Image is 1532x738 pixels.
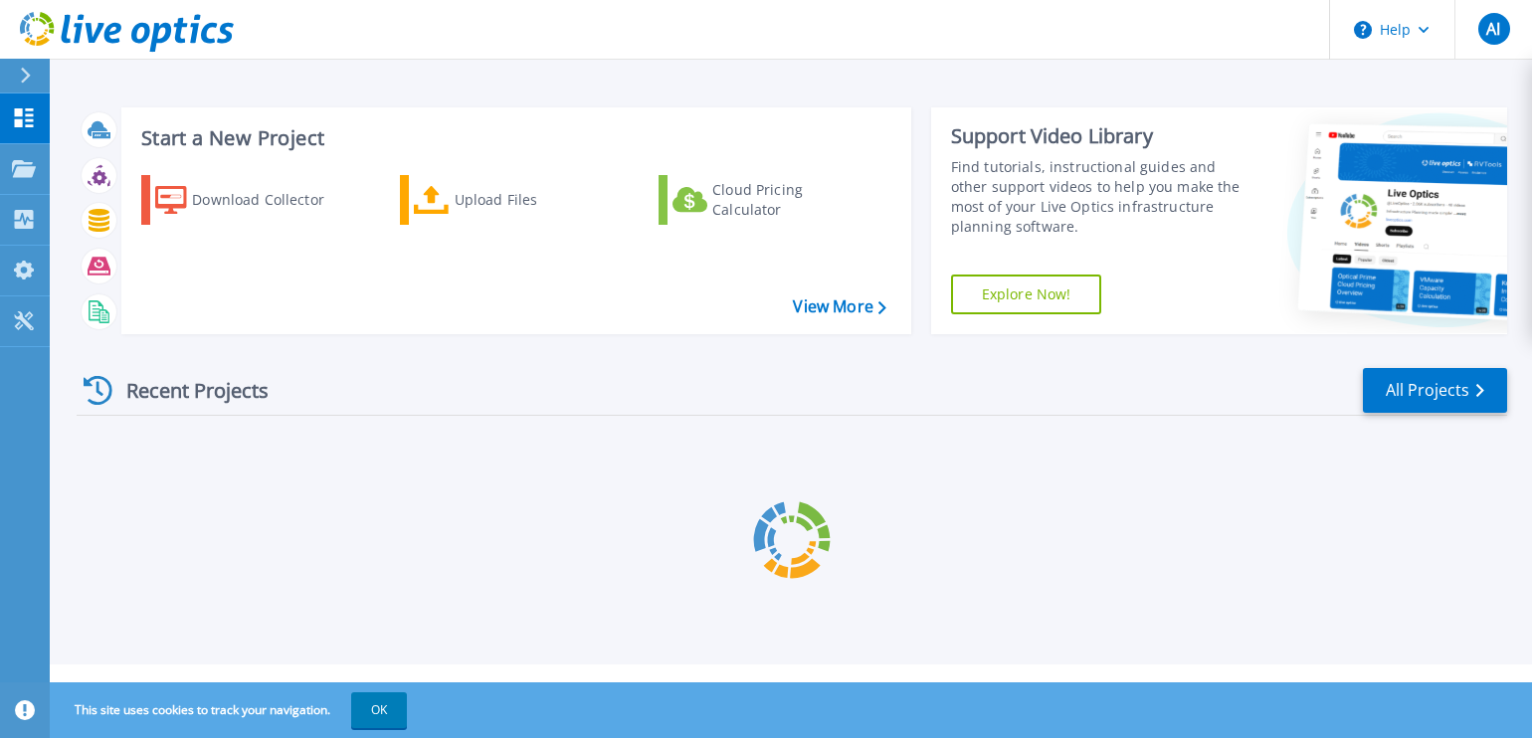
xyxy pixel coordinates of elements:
[1363,368,1507,413] a: All Projects
[351,692,407,728] button: OK
[455,180,614,220] div: Upload Files
[951,275,1102,314] a: Explore Now!
[192,180,351,220] div: Download Collector
[659,175,880,225] a: Cloud Pricing Calculator
[951,157,1241,237] div: Find tutorials, instructional guides and other support videos to help you make the most of your L...
[1486,21,1500,37] span: AI
[77,366,295,415] div: Recent Projects
[141,175,363,225] a: Download Collector
[712,180,871,220] div: Cloud Pricing Calculator
[793,297,885,316] a: View More
[951,123,1241,149] div: Support Video Library
[400,175,622,225] a: Upload Files
[55,692,407,728] span: This site uses cookies to track your navigation.
[141,127,885,149] h3: Start a New Project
